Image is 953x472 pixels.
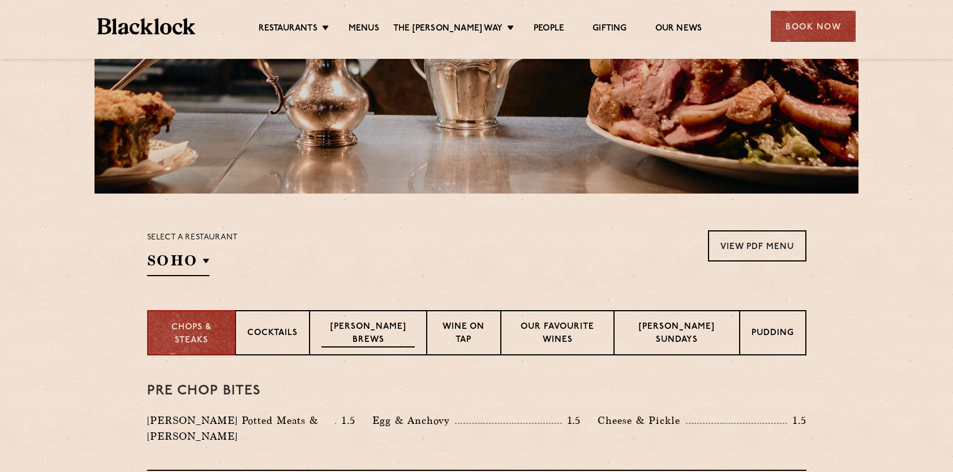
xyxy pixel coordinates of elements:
div: Book Now [771,11,856,42]
p: Egg & Anchovy [372,413,455,428]
p: Pudding [752,327,794,341]
p: Select a restaurant [147,230,238,245]
a: The [PERSON_NAME] Way [393,23,503,36]
a: People [534,23,564,36]
h3: Pre Chop Bites [147,384,806,398]
a: View PDF Menu [708,230,806,261]
p: 1.5 [336,413,355,428]
h2: SOHO [147,251,209,276]
a: Our News [655,23,702,36]
p: Cocktails [247,327,298,341]
p: Our favourite wines [513,321,602,347]
p: [PERSON_NAME] Potted Meats & [PERSON_NAME] [147,413,336,444]
p: Wine on Tap [439,321,489,347]
p: Chops & Steaks [160,321,224,347]
p: 1.5 [562,413,581,428]
a: Gifting [593,23,626,36]
a: Restaurants [259,23,317,36]
p: [PERSON_NAME] Sundays [626,321,728,347]
p: Cheese & Pickle [598,413,686,428]
p: 1.5 [787,413,806,428]
a: Menus [349,23,379,36]
img: BL_Textured_Logo-footer-cropped.svg [97,18,195,35]
p: [PERSON_NAME] Brews [321,321,414,347]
